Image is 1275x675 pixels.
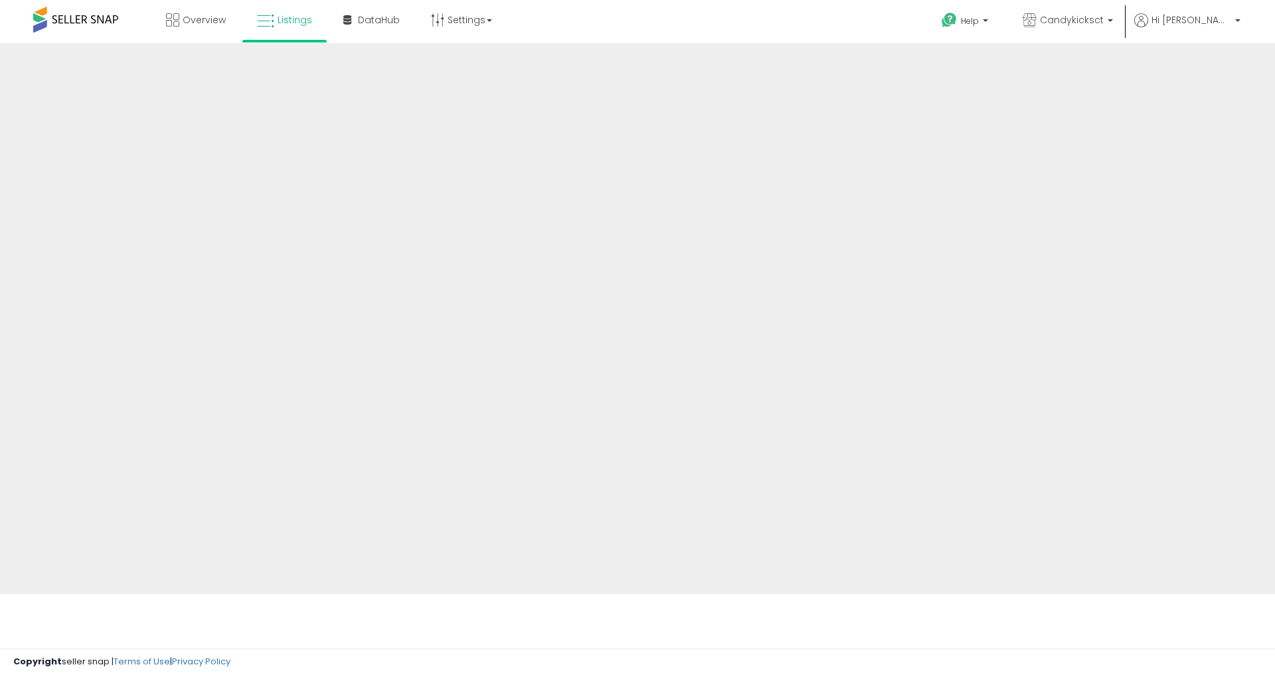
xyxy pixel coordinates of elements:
[941,12,958,29] i: Get Help
[1040,13,1104,27] span: Candykicksct
[961,15,979,27] span: Help
[1151,13,1231,27] span: Hi [PERSON_NAME]
[1134,13,1240,43] a: Hi [PERSON_NAME]
[931,2,1001,43] a: Help
[183,13,226,27] span: Overview
[358,13,400,27] span: DataHub
[278,13,312,27] span: Listings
